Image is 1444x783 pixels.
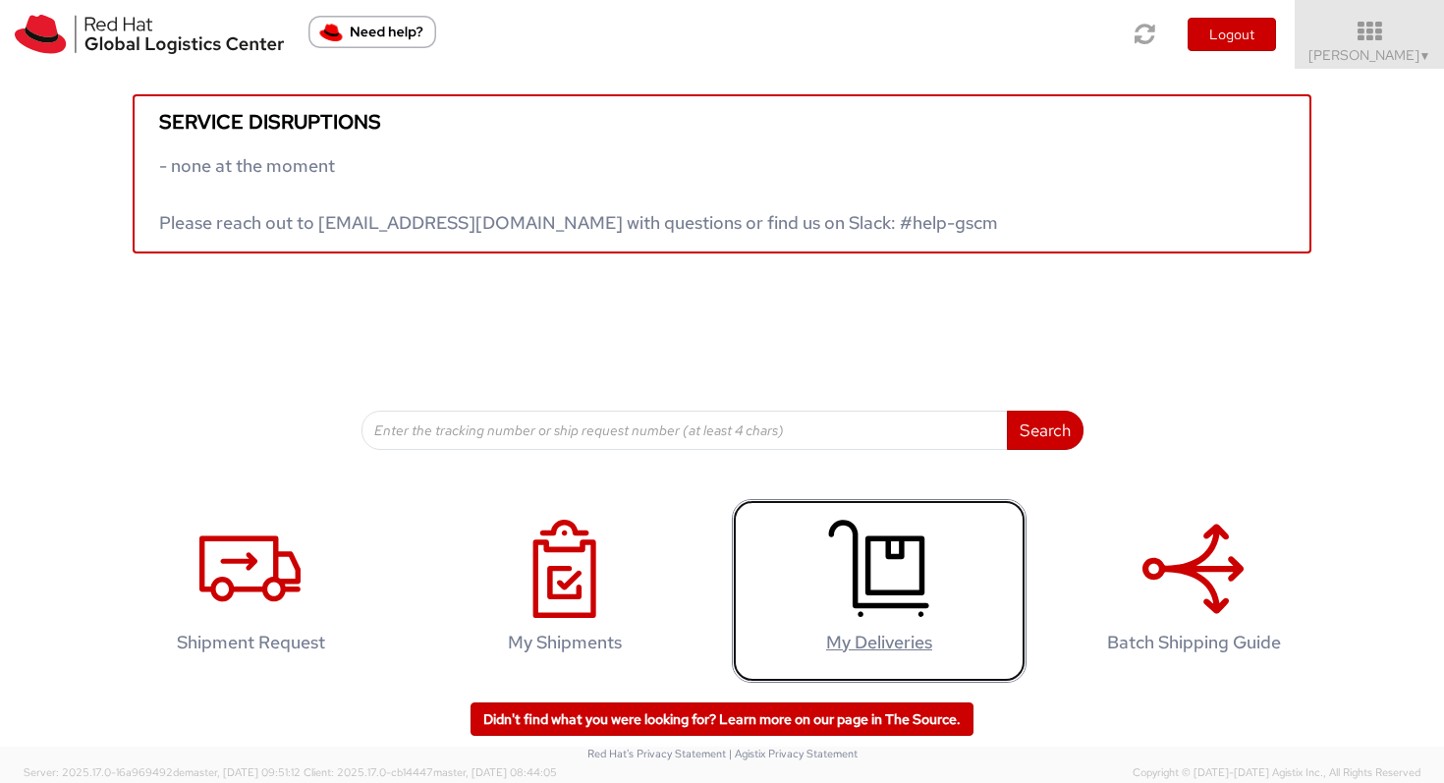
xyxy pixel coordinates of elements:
[24,765,301,779] span: Server: 2025.17.0-16a969492de
[752,633,1006,652] h4: My Deliveries
[1419,48,1431,64] span: ▼
[103,499,398,683] a: Shipment Request
[587,747,726,760] a: Red Hat's Privacy Statement
[159,154,998,234] span: - none at the moment Please reach out to [EMAIL_ADDRESS][DOMAIN_NAME] with questions or find us o...
[417,499,712,683] a: My Shipments
[133,94,1311,253] a: Service disruptions - none at the moment Please reach out to [EMAIL_ADDRESS][DOMAIN_NAME] with qu...
[1308,46,1431,64] span: [PERSON_NAME]
[1007,411,1083,450] button: Search
[185,765,301,779] span: master, [DATE] 09:51:12
[433,765,557,779] span: master, [DATE] 08:44:05
[15,15,284,54] img: rh-logistics-00dfa346123c4ec078e1.svg
[308,16,436,48] button: Need help?
[438,633,692,652] h4: My Shipments
[1067,633,1320,652] h4: Batch Shipping Guide
[124,633,377,652] h4: Shipment Request
[304,765,557,779] span: Client: 2025.17.0-cb14447
[729,747,858,760] a: | Agistix Privacy Statement
[1188,18,1276,51] button: Logout
[1133,765,1420,781] span: Copyright © [DATE]-[DATE] Agistix Inc., All Rights Reserved
[732,499,1027,683] a: My Deliveries
[1046,499,1341,683] a: Batch Shipping Guide
[471,702,973,736] a: Didn't find what you were looking for? Learn more on our page in The Source.
[361,411,1008,450] input: Enter the tracking number or ship request number (at least 4 chars)
[159,111,1285,133] h5: Service disruptions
